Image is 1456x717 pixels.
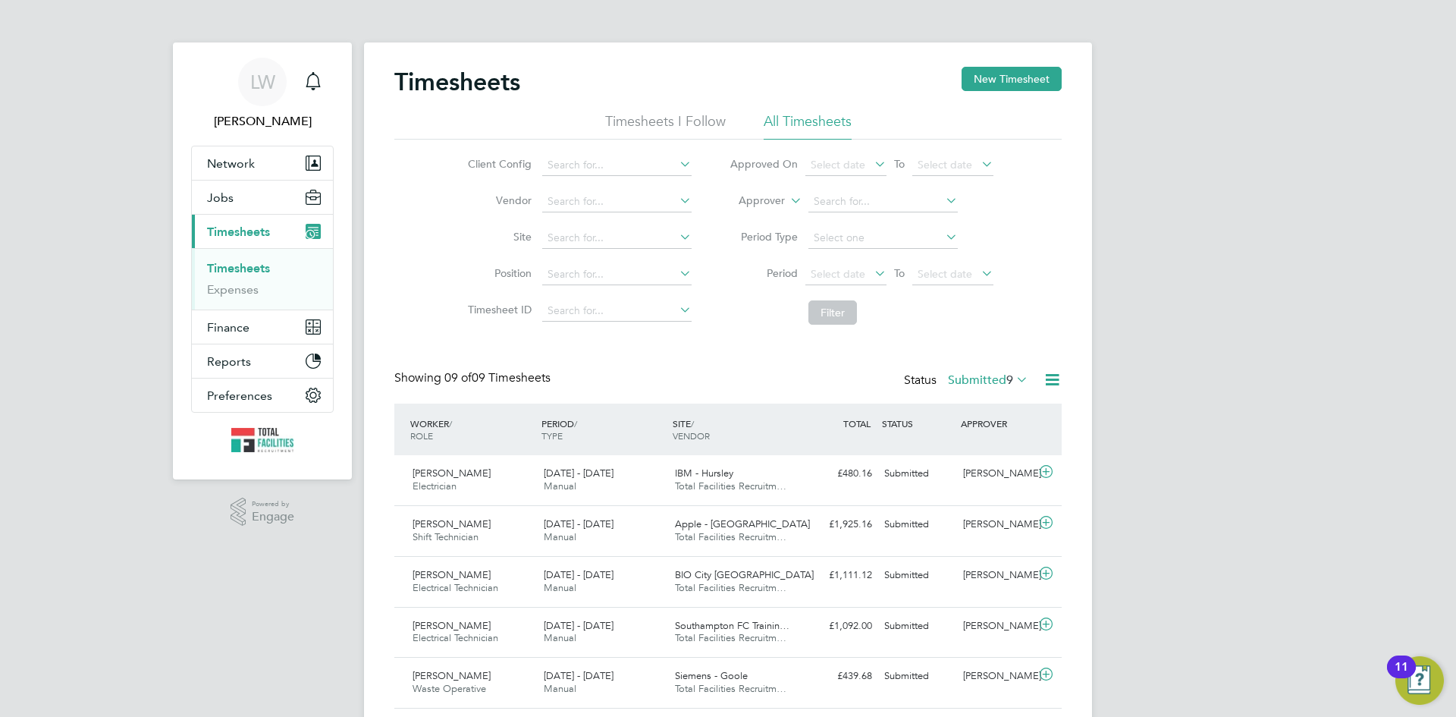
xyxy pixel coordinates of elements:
[413,619,491,632] span: [PERSON_NAME]
[799,461,878,486] div: £480.16
[691,417,694,429] span: /
[413,517,491,530] span: [PERSON_NAME]
[207,261,270,275] a: Timesheets
[948,373,1028,388] label: Submitted
[1395,667,1408,687] div: 11
[192,181,333,214] button: Jobs
[413,568,491,581] span: [PERSON_NAME]
[544,568,613,581] span: [DATE] - [DATE]
[878,410,957,437] div: STATUS
[207,156,255,171] span: Network
[675,669,748,682] span: Siemens - Goole
[675,682,786,695] span: Total Facilities Recruitm…
[413,631,498,644] span: Electrical Technician
[444,370,551,385] span: 09 Timesheets
[463,303,532,316] label: Timesheet ID
[957,410,1036,437] div: APPROVER
[1006,373,1013,388] span: 9
[808,228,958,249] input: Select one
[730,230,798,244] label: Period Type
[957,512,1036,537] div: [PERSON_NAME]
[542,264,692,285] input: Search for...
[463,266,532,280] label: Position
[669,410,800,449] div: SITE
[675,581,786,594] span: Total Facilities Recruitm…
[799,614,878,639] div: £1,092.00
[207,190,234,205] span: Jobs
[406,410,538,449] div: WORKER
[878,563,957,588] div: Submitted
[673,429,710,442] span: VENDOR
[544,467,613,480] span: [DATE] - [DATE]
[413,581,498,594] span: Electrical Technician
[675,631,786,644] span: Total Facilities Recruitm…
[675,530,786,543] span: Total Facilities Recruitm…
[542,228,692,249] input: Search for...
[574,417,577,429] span: /
[410,429,433,442] span: ROLE
[675,517,810,530] span: Apple - [GEOGRAPHIC_DATA]
[394,67,520,97] h2: Timesheets
[811,267,865,281] span: Select date
[394,370,554,386] div: Showing
[878,461,957,486] div: Submitted
[207,320,249,335] span: Finance
[191,112,334,131] span: Louise Walsh
[957,614,1036,639] div: [PERSON_NAME]
[231,428,293,452] img: tfrecruitment-logo-retina.png
[542,300,692,322] input: Search for...
[192,215,333,248] button: Timesheets
[463,157,532,171] label: Client Config
[192,146,333,180] button: Network
[957,563,1036,588] div: [PERSON_NAME]
[413,530,479,543] span: Shift Technician
[878,614,957,639] div: Submitted
[207,354,251,369] span: Reports
[544,530,576,543] span: Manual
[544,480,576,492] span: Manual
[207,388,272,403] span: Preferences
[843,417,871,429] span: TOTAL
[544,581,576,594] span: Manual
[192,310,333,344] button: Finance
[962,67,1062,91] button: New Timesheet
[918,267,972,281] span: Select date
[675,619,789,632] span: Southampton FC Trainin…
[957,664,1036,689] div: [PERSON_NAME]
[904,370,1031,392] div: Status
[799,664,878,689] div: £439.68
[675,480,786,492] span: Total Facilities Recruitm…
[191,58,334,131] a: LW[PERSON_NAME]
[890,154,909,174] span: To
[444,370,472,385] span: 09 of
[463,193,532,207] label: Vendor
[207,225,270,239] span: Timesheets
[918,158,972,171] span: Select date
[542,191,692,212] input: Search for...
[544,669,613,682] span: [DATE] - [DATE]
[191,428,334,452] a: Go to home page
[413,682,486,695] span: Waste Operative
[173,42,352,480] nav: Main navigation
[675,467,733,480] span: IBM - Hursley
[252,511,294,524] span: Engage
[890,263,909,283] span: To
[799,512,878,537] div: £1,925.16
[413,467,491,480] span: [PERSON_NAME]
[878,512,957,537] div: Submitted
[192,344,333,378] button: Reports
[730,157,798,171] label: Approved On
[413,480,457,492] span: Electrician
[544,619,613,632] span: [DATE] - [DATE]
[192,379,333,412] button: Preferences
[878,664,957,689] div: Submitted
[542,155,692,176] input: Search for...
[808,300,857,325] button: Filter
[605,112,726,140] li: Timesheets I Follow
[675,568,814,581] span: BIO City [GEOGRAPHIC_DATA]
[1395,656,1444,705] button: Open Resource Center, 11 new notifications
[231,498,295,527] a: Powered byEngage
[544,631,576,644] span: Manual
[730,266,798,280] label: Period
[192,248,333,310] div: Timesheets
